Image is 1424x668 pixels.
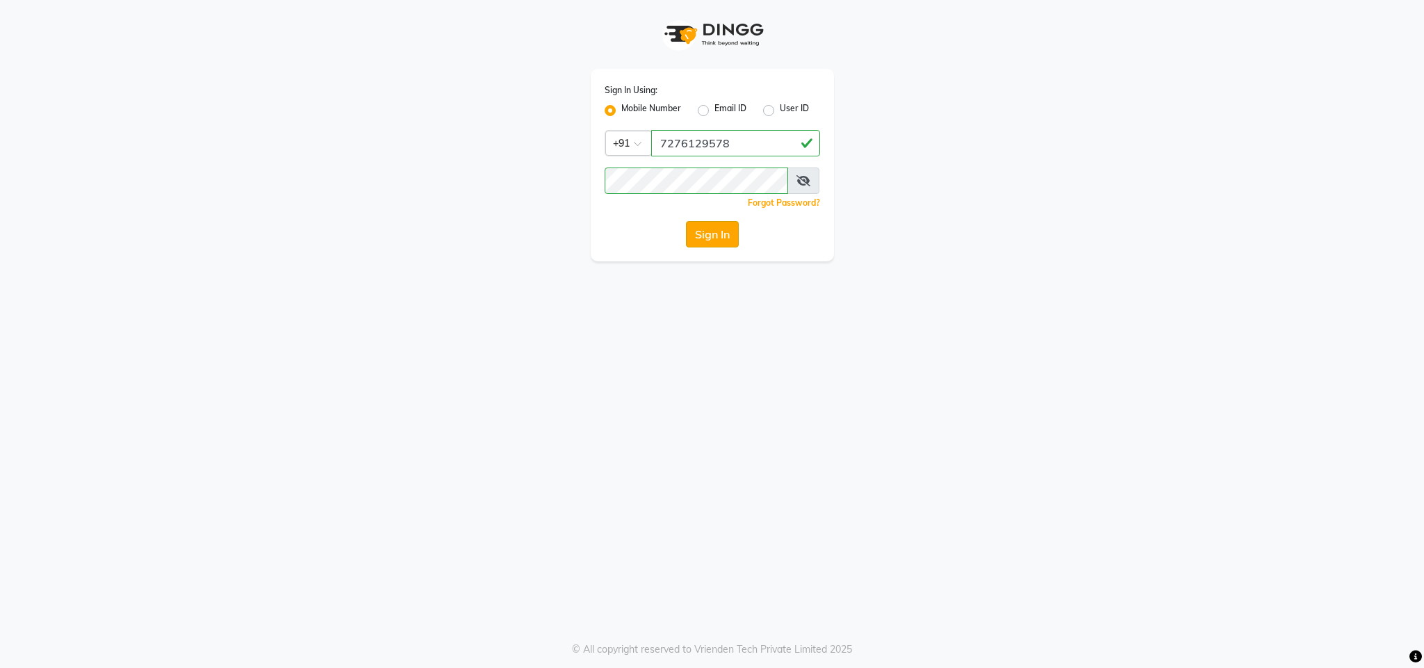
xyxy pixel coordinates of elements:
[621,102,681,119] label: Mobile Number
[748,197,820,208] a: Forgot Password?
[686,221,739,247] button: Sign In
[780,102,809,119] label: User ID
[714,102,746,119] label: Email ID
[651,130,820,156] input: Username
[657,14,768,55] img: logo1.svg
[605,84,657,97] label: Sign In Using:
[605,168,788,194] input: Username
